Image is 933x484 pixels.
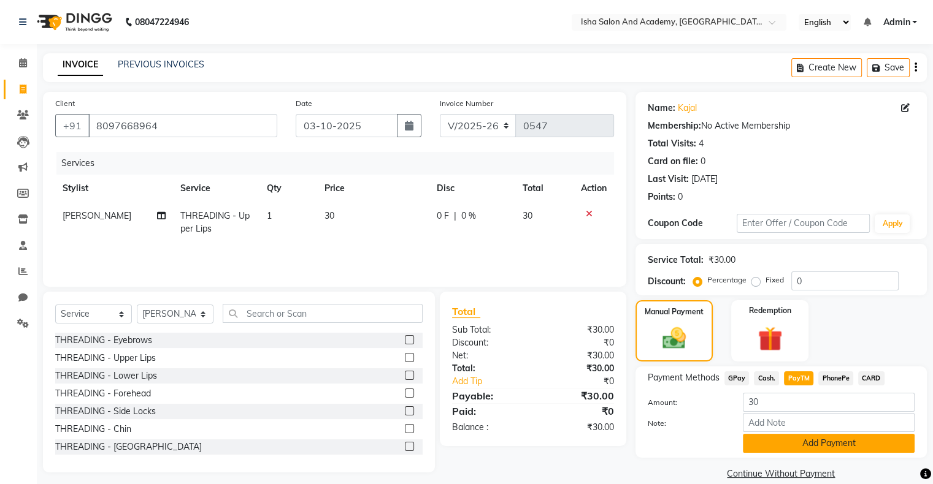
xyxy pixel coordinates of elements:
div: Coupon Code [648,217,737,230]
a: Kajal [678,102,697,115]
input: Search or Scan [223,304,423,323]
img: logo [31,5,115,39]
span: CARD [858,371,885,385]
div: ₹0 [548,375,623,388]
div: ₹0 [533,404,623,418]
th: Disc [429,175,515,202]
span: 0 F [437,210,449,222]
div: Paid: [443,404,533,418]
label: Amount: [639,397,734,408]
th: Price [317,175,429,202]
div: Payable: [443,388,533,403]
input: Amount [743,393,915,412]
div: ₹30.00 [708,254,735,267]
div: Balance : [443,421,533,434]
div: THREADING - Lower Lips [55,369,157,382]
span: [PERSON_NAME] [63,210,131,221]
th: Action [574,175,614,202]
span: PhonePe [818,371,853,385]
button: Save [867,58,910,77]
div: No Active Membership [648,119,915,132]
label: Invoice Number [440,98,493,109]
a: Add Tip [443,375,548,388]
div: Sub Total: [443,323,533,336]
input: Add Note [743,413,915,432]
div: ₹30.00 [533,349,623,362]
b: 08047224946 [135,5,189,39]
div: Net: [443,349,533,362]
span: 0 % [461,210,476,222]
div: THREADING - Forehead [55,387,151,400]
th: Stylist [55,175,173,202]
div: Membership: [648,119,701,132]
div: ₹30.00 [533,388,623,403]
div: Total: [443,362,533,375]
span: Cash. [754,371,779,385]
img: _cash.svg [655,325,693,352]
span: GPay [724,371,750,385]
label: Fixed [766,274,784,285]
div: [DATE] [691,173,718,186]
div: THREADING - Upper Lips [55,352,156,365]
div: Service Total: [648,254,704,267]
button: Create New [791,58,862,77]
span: | [454,210,456,222]
div: 0 [678,191,683,203]
input: Search by Name/Mobile/Email/Code [88,114,277,137]
div: THREADING - Chin [55,423,131,436]
button: Add Payment [743,434,915,453]
span: 30 [523,210,532,221]
div: ₹0 [533,336,623,349]
span: Total [452,305,480,318]
span: Admin [883,16,910,29]
button: Apply [875,214,910,233]
span: THREADING - Upper Lips [180,210,250,234]
span: 30 [324,210,334,221]
div: THREADING - Side Locks [55,405,156,418]
input: Enter Offer / Coupon Code [737,214,870,233]
div: Discount: [648,275,686,288]
div: Discount: [443,336,533,349]
th: Total [515,175,574,202]
img: _gift.svg [750,323,790,354]
span: PayTM [784,371,813,385]
div: ₹30.00 [533,421,623,434]
label: Note: [639,418,734,429]
div: ₹30.00 [533,323,623,336]
div: THREADING - [GEOGRAPHIC_DATA] [55,441,202,453]
div: Total Visits: [648,137,696,150]
a: PREVIOUS INVOICES [118,59,204,70]
label: Redemption [749,305,791,316]
div: Points: [648,191,675,203]
label: Client [55,98,75,109]
div: 4 [699,137,704,150]
label: Manual Payment [645,306,704,317]
a: Continue Without Payment [638,467,924,480]
a: INVOICE [58,54,103,76]
div: THREADING - Eyebrows [55,334,152,347]
label: Percentage [707,274,747,285]
div: 0 [701,155,705,168]
span: Payment Methods [648,371,720,384]
span: 1 [267,210,272,221]
div: Name: [648,102,675,115]
div: Services [56,152,623,175]
label: Date [296,98,312,109]
th: Qty [259,175,317,202]
div: Card on file: [648,155,698,168]
div: ₹30.00 [533,362,623,375]
button: +91 [55,114,90,137]
th: Service [173,175,259,202]
div: Last Visit: [648,173,689,186]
